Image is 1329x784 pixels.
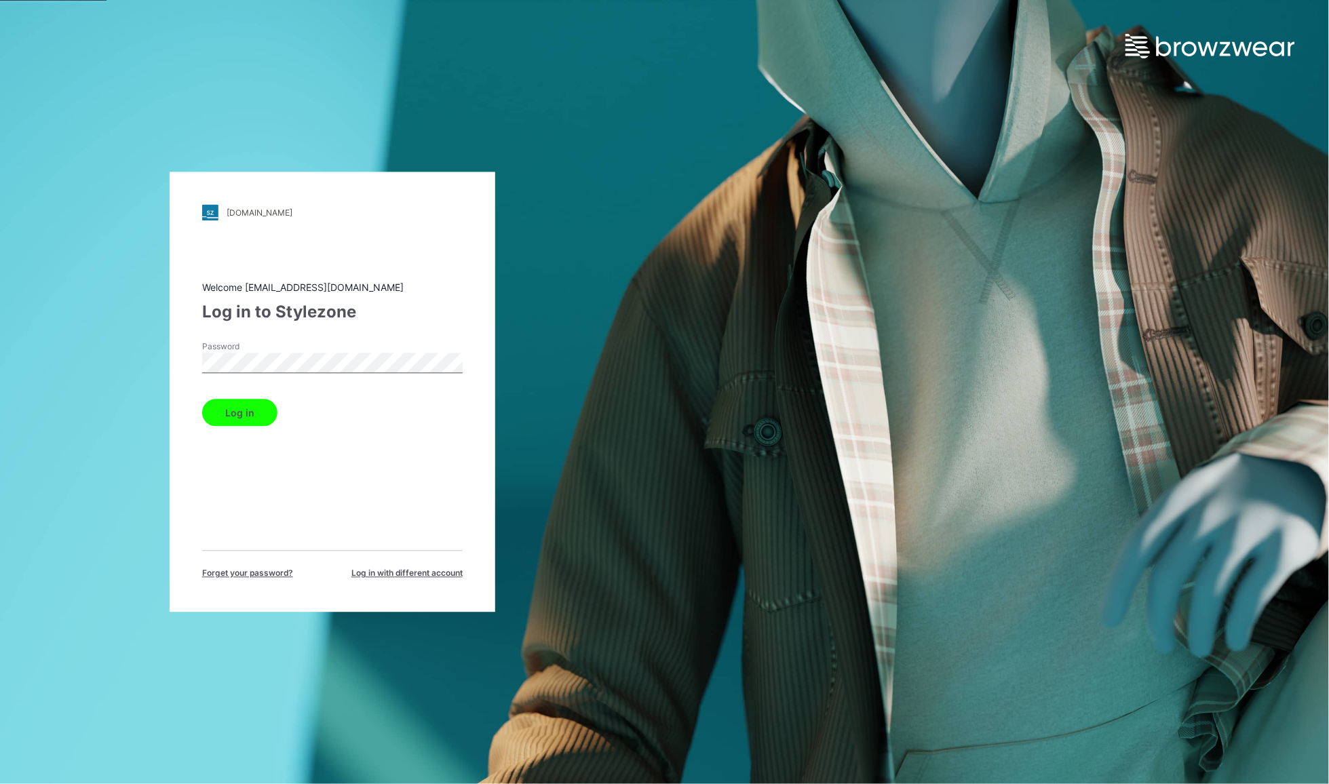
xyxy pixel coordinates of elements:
[227,208,292,218] div: [DOMAIN_NAME]
[202,205,218,221] img: stylezone-logo.562084cfcfab977791bfbf7441f1a819.svg
[351,568,463,580] span: Log in with different account
[202,300,463,325] div: Log in to Stylezone
[202,341,297,353] label: Password
[202,399,277,427] button: Log in
[202,205,463,221] a: [DOMAIN_NAME]
[1125,34,1295,58] img: browzwear-logo.e42bd6dac1945053ebaf764b6aa21510.svg
[202,568,293,580] span: Forget your password?
[202,281,463,295] div: Welcome [EMAIL_ADDRESS][DOMAIN_NAME]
